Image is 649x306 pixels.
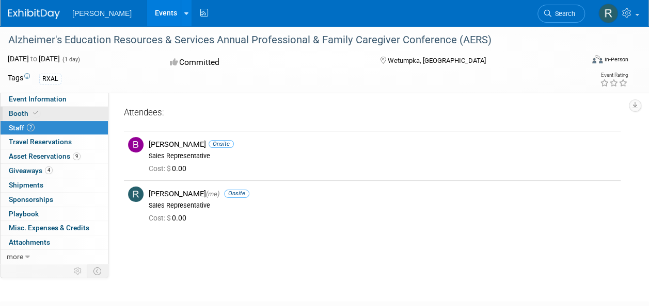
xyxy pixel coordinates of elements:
i: Booth reservation complete [33,110,38,116]
a: Sponsorships [1,193,108,207]
a: Playbook [1,207,108,221]
a: Asset Reservations9 [1,149,108,163]
img: ExhibitDay [8,9,60,19]
a: Search [537,5,585,23]
td: Personalize Event Tab Strip [69,264,87,278]
a: Travel Reservations [1,135,108,149]
div: Event Format [538,54,628,69]
img: Format-Inperson.png [592,55,603,63]
span: Shipments [9,181,43,189]
img: B.jpg [128,137,144,152]
td: Toggle Event Tabs [87,264,108,278]
span: Onsite [209,140,234,148]
div: In-Person [604,56,628,63]
span: 9 [73,152,81,160]
a: Misc. Expenses & Credits [1,221,108,235]
span: Staff [9,124,35,132]
span: Sponsorships [9,195,53,203]
span: Wetumpka, [GEOGRAPHIC_DATA] [388,57,486,64]
a: Staff2 [1,121,108,135]
span: Misc. Expenses & Credits [9,224,89,232]
span: Cost: $ [149,214,172,222]
span: 4 [45,166,53,174]
span: Asset Reservations [9,152,81,160]
span: [PERSON_NAME] [72,9,132,18]
img: Rick Deloney [598,4,618,23]
span: Booth [9,109,40,117]
span: Cost: $ [149,164,172,173]
a: Shipments [1,178,108,192]
span: (1 day) [61,56,80,63]
div: [PERSON_NAME] [149,189,616,199]
div: Alzheimer's Education Resources & Services Annual Professional & Family Caregiver Conference (AERS) [5,31,575,49]
span: to [29,55,39,63]
span: [DATE] [DATE] [8,55,60,63]
span: Travel Reservations [9,138,72,146]
span: 2 [27,124,35,131]
img: R.jpg [128,186,144,202]
div: Sales Representative [149,152,616,160]
a: more [1,250,108,264]
div: Committed [167,54,363,72]
a: Event Information [1,92,108,106]
a: Attachments [1,235,108,249]
div: Attendees: [124,107,621,120]
div: Sales Representative [149,201,616,210]
span: Giveaways [9,166,53,175]
div: [PERSON_NAME] [149,140,616,149]
span: Playbook [9,210,39,218]
a: Giveaways4 [1,164,108,178]
span: Onsite [224,190,249,197]
span: Search [551,10,575,18]
td: Tags [8,73,30,84]
a: Booth [1,107,108,121]
span: Attachments [9,238,50,246]
div: Event Rating [600,73,628,78]
span: more [7,252,23,261]
div: RXAL [39,74,61,84]
span: (me) [206,190,219,198]
span: 0.00 [149,214,191,222]
span: Event Information [9,95,67,103]
span: 0.00 [149,164,191,173]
